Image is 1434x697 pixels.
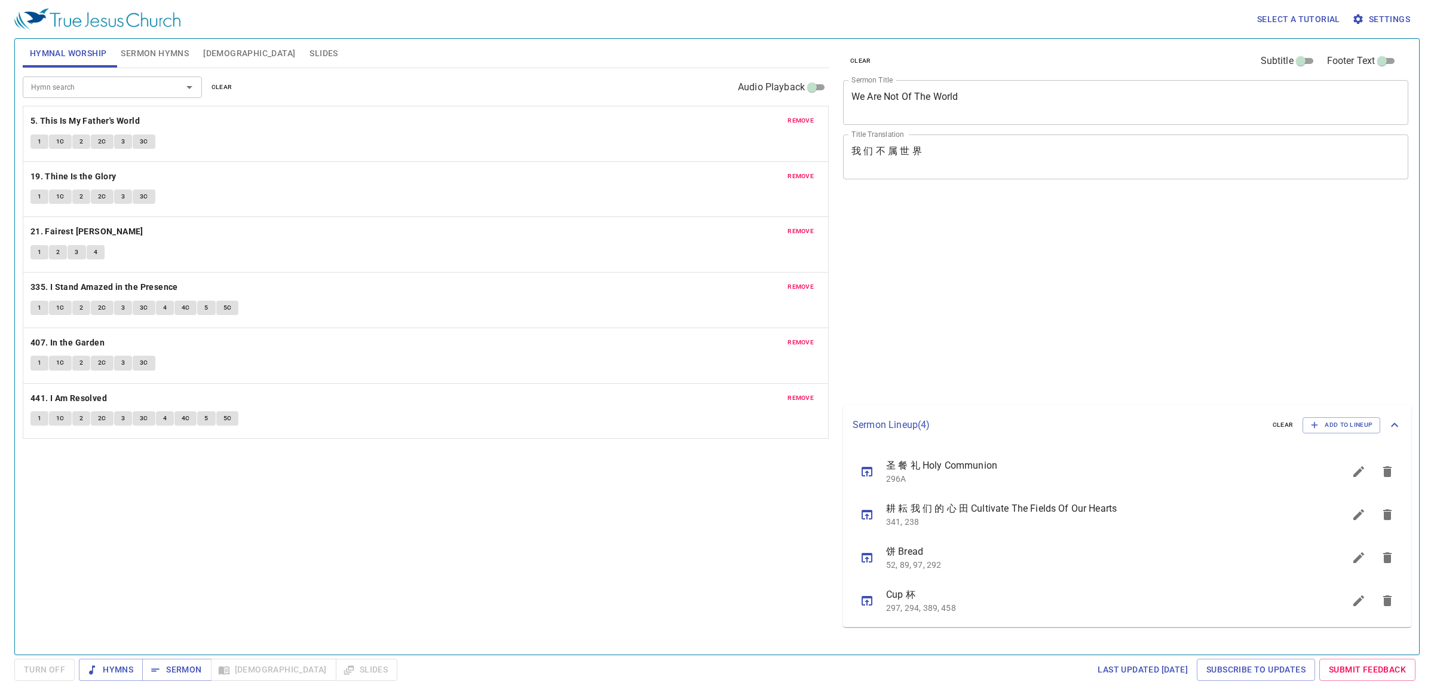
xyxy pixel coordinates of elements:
[79,413,83,424] span: 2
[121,357,125,368] span: 3
[56,413,65,424] span: 1C
[30,114,140,129] b: 5. This Is My Father's World
[79,302,83,313] span: 2
[133,356,155,370] button: 3C
[56,302,65,313] span: 1C
[1197,659,1315,681] a: Subscribe to Updates
[1098,662,1188,677] span: Last updated [DATE]
[204,80,240,94] button: clear
[49,245,67,259] button: 2
[1093,659,1193,681] a: Last updated [DATE]
[38,357,41,368] span: 1
[788,282,814,292] span: remove
[30,280,180,295] button: 335. I Stand Amazed in the Presence
[738,80,805,94] span: Audio Playback
[1355,12,1410,27] span: Settings
[133,134,155,149] button: 3C
[1303,417,1380,433] button: Add to Lineup
[886,602,1316,614] p: 297, 294, 389, 458
[98,413,106,424] span: 2C
[133,301,155,315] button: 3C
[182,413,190,424] span: 4C
[30,335,105,350] b: 407. In the Garden
[30,391,109,406] button: 441. I Am Resolved
[163,302,167,313] span: 4
[121,413,125,424] span: 3
[174,411,197,426] button: 4C
[114,189,132,204] button: 3
[1329,662,1406,677] span: Submit Feedback
[30,356,48,370] button: 1
[30,134,48,149] button: 1
[49,356,72,370] button: 1C
[140,302,148,313] span: 3C
[216,301,239,315] button: 5C
[88,662,133,677] span: Hymns
[91,301,114,315] button: 2C
[68,245,85,259] button: 3
[121,136,125,147] span: 3
[223,302,232,313] span: 5C
[38,302,41,313] span: 1
[49,411,72,426] button: 1C
[87,245,105,259] button: 4
[30,245,48,259] button: 1
[886,545,1316,559] span: 饼 Bread
[91,411,114,426] button: 2C
[30,189,48,204] button: 1
[886,559,1316,571] p: 52, 89, 97, 292
[30,280,178,295] b: 335. I Stand Amazed in the Presence
[788,337,814,348] span: remove
[56,357,65,368] span: 1C
[780,391,821,405] button: remove
[49,134,72,149] button: 1C
[72,411,90,426] button: 2
[181,79,198,96] button: Open
[1310,420,1372,430] span: Add to Lineup
[72,189,90,204] button: 2
[79,357,83,368] span: 2
[843,445,1411,627] ul: sermon lineup list
[174,301,197,315] button: 4C
[1206,662,1306,677] span: Subscribe to Updates
[98,191,106,202] span: 2C
[133,411,155,426] button: 3C
[38,136,41,147] span: 1
[114,301,132,315] button: 3
[886,588,1316,602] span: Cup 杯
[197,411,215,426] button: 5
[30,391,107,406] b: 441. I Am Resolved
[788,393,814,403] span: remove
[204,302,208,313] span: 5
[788,115,814,126] span: remove
[212,82,232,93] span: clear
[780,114,821,128] button: remove
[98,357,106,368] span: 2C
[30,169,118,184] button: 19. Thine Is the Glory
[216,411,239,426] button: 5C
[121,46,189,61] span: Sermon Hymns
[30,301,48,315] button: 1
[1261,54,1294,68] span: Subtitle
[114,411,132,426] button: 3
[79,191,83,202] span: 2
[75,247,78,258] span: 3
[133,189,155,204] button: 3C
[142,659,211,681] button: Sermon
[98,136,106,147] span: 2C
[114,134,132,149] button: 3
[156,411,174,426] button: 4
[788,171,814,182] span: remove
[56,247,60,258] span: 2
[1350,8,1415,30] button: Settings
[30,46,107,61] span: Hymnal Worship
[843,54,878,68] button: clear
[30,224,145,239] button: 21. Fairest [PERSON_NAME]
[72,134,90,149] button: 2
[780,169,821,184] button: remove
[56,136,65,147] span: 1C
[851,145,1400,168] textarea: 我 们 不 属 世 界
[223,413,232,424] span: 5C
[79,659,143,681] button: Hymns
[886,473,1316,485] p: 296A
